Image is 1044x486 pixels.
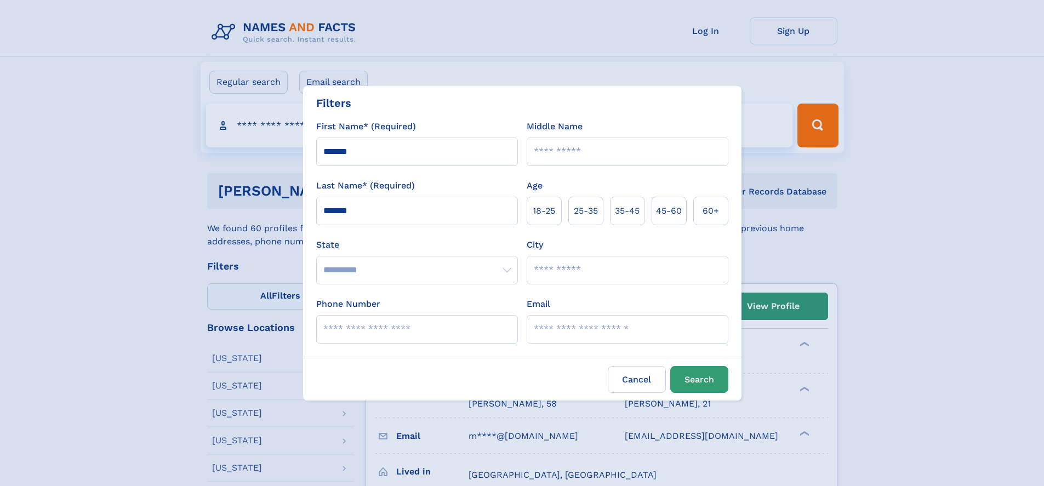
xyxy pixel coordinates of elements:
[615,204,640,218] span: 35‑45
[527,120,583,133] label: Middle Name
[574,204,598,218] span: 25‑35
[656,204,682,218] span: 45‑60
[527,238,543,251] label: City
[608,366,666,393] label: Cancel
[316,95,351,111] div: Filters
[527,179,543,192] label: Age
[316,238,518,251] label: State
[703,204,719,218] span: 60+
[527,298,550,311] label: Email
[316,298,380,311] label: Phone Number
[316,179,415,192] label: Last Name* (Required)
[316,120,416,133] label: First Name* (Required)
[533,204,555,218] span: 18‑25
[670,366,728,393] button: Search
